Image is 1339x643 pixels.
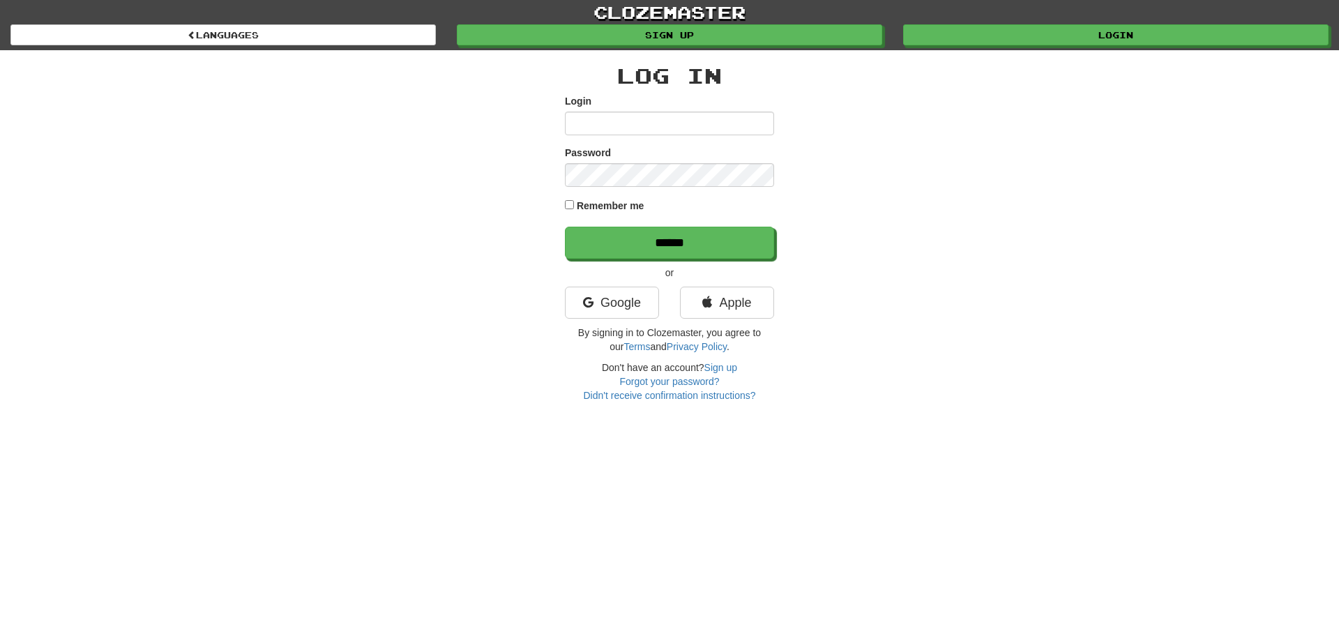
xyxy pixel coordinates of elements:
a: Forgot your password? [619,376,719,387]
label: Login [565,94,591,108]
a: Didn't receive confirmation instructions? [583,390,755,401]
h2: Log In [565,64,774,87]
label: Remember me [577,199,644,213]
a: Sign up [704,362,737,373]
a: Languages [10,24,436,45]
a: Sign up [457,24,882,45]
a: Google [565,287,659,319]
a: Login [903,24,1329,45]
p: or [565,266,774,280]
label: Password [565,146,611,160]
p: By signing in to Clozemaster, you agree to our and . [565,326,774,354]
a: Privacy Policy [667,341,727,352]
a: Apple [680,287,774,319]
div: Don't have an account? [565,361,774,402]
a: Terms [623,341,650,352]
